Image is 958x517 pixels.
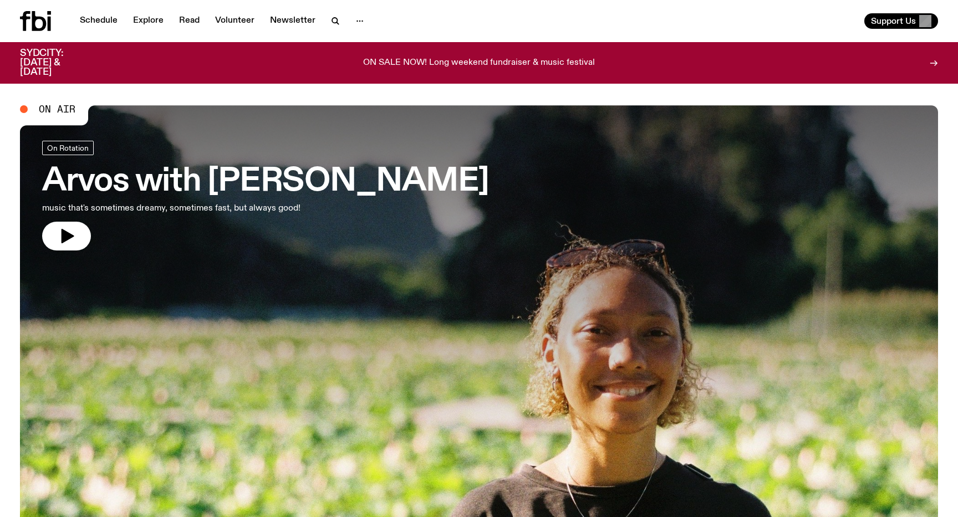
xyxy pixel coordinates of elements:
h3: Arvos with [PERSON_NAME] [42,166,489,197]
a: Newsletter [263,13,322,29]
p: ON SALE NOW! Long weekend fundraiser & music festival [363,58,595,68]
a: Arvos with [PERSON_NAME]music that's sometimes dreamy, sometimes fast, but always good! [42,141,489,250]
a: Read [172,13,206,29]
h3: SYDCITY: [DATE] & [DATE] [20,49,91,77]
span: Support Us [871,16,916,26]
a: On Rotation [42,141,94,155]
a: Schedule [73,13,124,29]
p: music that's sometimes dreamy, sometimes fast, but always good! [42,202,326,215]
span: On Air [39,104,75,114]
a: Explore [126,13,170,29]
button: Support Us [864,13,938,29]
a: Volunteer [208,13,261,29]
span: On Rotation [47,144,89,152]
